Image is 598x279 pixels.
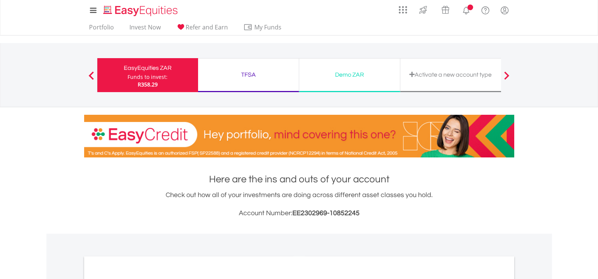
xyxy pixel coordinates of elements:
div: Check out how all of your investments are doing across different asset classes you hold. [84,190,514,219]
img: vouchers-v2.svg [439,4,452,16]
a: Invest Now [126,23,164,35]
a: Notifications [457,2,476,17]
h3: Account Number: [84,208,514,219]
img: EasyCredit Promotion Banner [84,115,514,157]
div: Activate a new account type [405,69,497,80]
a: Portfolio [86,23,117,35]
img: EasyEquities_Logo.png [102,5,181,17]
a: Refer and Earn [173,23,231,35]
span: My Funds [243,22,293,32]
span: EE2302969-10852245 [292,210,360,217]
a: FAQ's and Support [476,2,495,17]
img: grid-menu-icon.svg [399,6,407,14]
span: R358.29 [138,81,158,88]
h1: Here are the ins and outs of your account [84,173,514,186]
div: Funds to invest: [128,73,168,81]
a: Home page [100,2,181,17]
div: Demo ZAR [304,69,395,80]
span: Refer and Earn [186,23,228,31]
div: EasyEquities ZAR [102,63,194,73]
a: Vouchers [434,2,457,16]
a: AppsGrid [394,2,412,14]
a: My Profile [495,2,514,18]
img: thrive-v2.svg [417,4,429,16]
div: TFSA [203,69,294,80]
